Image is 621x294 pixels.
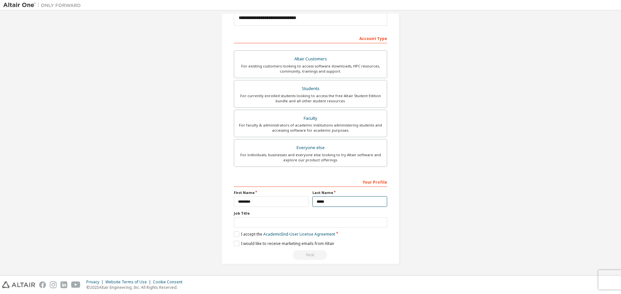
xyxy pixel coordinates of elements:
div: Website Terms of Use [105,279,153,285]
div: Privacy [86,279,105,285]
div: For currently enrolled students looking to access the free Altair Student Edition bundle and all ... [238,93,383,104]
div: Cookie Consent [153,279,186,285]
div: Altair Customers [238,55,383,64]
div: Students [238,84,383,93]
img: linkedin.svg [60,281,67,288]
label: First Name [234,190,309,195]
p: © 2025 Altair Engineering, Inc. All Rights Reserved. [86,285,186,290]
img: youtube.svg [71,281,81,288]
img: facebook.svg [39,281,46,288]
label: I would like to receive marketing emails from Altair [234,241,334,246]
img: altair_logo.svg [2,281,35,288]
div: For faculty & administrators of academic institutions administering students and accessing softwa... [238,123,383,133]
label: I accept the [234,231,335,237]
div: Your Profile [234,177,387,187]
img: instagram.svg [50,281,57,288]
div: Read and acccept EULA to continue [234,250,387,260]
label: Job Title [234,211,387,216]
div: For individuals, businesses and everyone else looking to try Altair software and explore our prod... [238,152,383,163]
div: Everyone else [238,143,383,152]
div: Account Type [234,33,387,43]
label: Last Name [312,190,387,195]
div: For existing customers looking to access software downloads, HPC resources, community, trainings ... [238,64,383,74]
div: Faculty [238,114,383,123]
img: Altair One [3,2,84,8]
a: Academic End-User License Agreement [263,231,335,237]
